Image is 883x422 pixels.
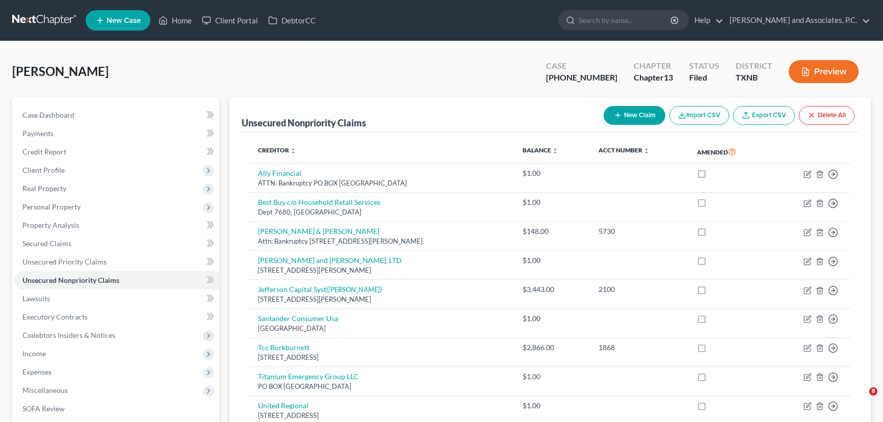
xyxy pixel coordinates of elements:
a: Acct Number unfold_more [599,146,650,154]
span: Income [22,349,46,358]
a: Santander Consumer Usa [258,314,338,323]
div: $148.00 [523,226,582,236]
a: Client Portal [197,11,263,30]
a: Ally Financial [258,169,301,177]
div: [STREET_ADDRESS] [258,411,506,420]
a: Case Dashboard [14,106,219,124]
div: PO BOX [GEOGRAPHIC_DATA] [258,382,506,391]
a: Creditor unfold_more [258,146,296,154]
span: Personal Property [22,202,81,211]
span: 13 [664,72,673,82]
div: $1.00 [523,401,582,411]
span: New Case [107,17,141,24]
div: Unsecured Nonpriority Claims [242,117,366,129]
div: Case [546,60,617,72]
div: 1868 [599,342,681,353]
i: unfold_more [552,148,558,154]
a: Export CSV [733,106,795,125]
div: Filed [689,72,719,84]
div: Chapter [634,72,673,84]
a: United Regional [258,401,308,410]
span: Client Profile [22,166,65,174]
button: Import CSV [669,106,729,125]
div: Attn: Bankruptcy [STREET_ADDRESS][PERSON_NAME] [258,236,506,246]
div: $1.00 [523,255,582,266]
a: Secured Claims [14,234,219,253]
div: 2100 [599,284,681,295]
span: Expenses [22,367,51,376]
span: Executory Contracts [22,312,88,321]
span: Miscellaneous [22,386,68,394]
span: Lawsuits [22,294,50,303]
iframe: Intercom live chat [848,387,873,412]
a: Executory Contracts [14,308,219,326]
span: Unsecured Priority Claims [22,257,107,266]
div: TXNB [736,72,772,84]
i: unfold_more [643,148,650,154]
a: [PERSON_NAME] & [PERSON_NAME] [258,227,379,235]
span: Property Analysis [22,221,79,229]
a: Unsecured Nonpriority Claims [14,271,219,289]
a: Payments [14,124,219,143]
a: Jefferson Capital Syst([PERSON_NAME]) [258,285,382,294]
div: Dept 7680, [GEOGRAPHIC_DATA] [258,207,506,217]
a: Best Buy c/o Household Retail Services [258,198,380,206]
div: $1.00 [523,372,582,382]
div: Status [689,60,719,72]
button: Preview [789,60,859,83]
div: [STREET_ADDRESS][PERSON_NAME] [258,266,506,275]
span: [PERSON_NAME] [12,64,109,78]
i: ([PERSON_NAME]) [326,285,382,294]
div: [PHONE_NUMBER] [546,72,617,84]
span: SOFA Review [22,404,65,413]
div: $1.00 [523,168,582,178]
span: Case Dashboard [22,111,74,119]
span: Real Property [22,184,66,193]
div: ATTN: Bankruptcy PO BOX [GEOGRAPHIC_DATA] [258,178,506,188]
div: $3,443.00 [523,284,582,295]
th: Amended [689,140,770,164]
a: Property Analysis [14,216,219,234]
a: Balance unfold_more [523,146,558,154]
div: [GEOGRAPHIC_DATA] [258,324,506,333]
button: New Claim [604,106,665,125]
span: Codebtors Insiders & Notices [22,331,115,339]
div: [STREET_ADDRESS] [258,353,506,362]
div: $2,866.00 [523,342,582,353]
button: Delete All [799,106,854,125]
a: Titanium Emergency Group LLC [258,372,358,381]
span: Payments [22,129,54,138]
a: DebtorCC [263,11,321,30]
span: 8 [869,387,877,395]
a: Unsecured Priority Claims [14,253,219,271]
a: [PERSON_NAME] and [PERSON_NAME], LTD [258,256,402,265]
div: Chapter [634,60,673,72]
span: Secured Claims [22,239,71,248]
span: Credit Report [22,147,66,156]
a: Help [689,11,723,30]
div: 5730 [599,226,681,236]
div: $1.00 [523,197,582,207]
i: unfold_more [290,148,296,154]
a: Credit Report [14,143,219,161]
a: Lawsuits [14,289,219,308]
div: $1.00 [523,313,582,324]
span: Unsecured Nonpriority Claims [22,276,119,284]
div: [STREET_ADDRESS][PERSON_NAME] [258,295,506,304]
a: SOFA Review [14,400,219,418]
div: District [736,60,772,72]
a: Tcc Burkburnett [258,343,309,352]
input: Search by name... [579,11,672,30]
a: [PERSON_NAME] and Associates, P.C. [724,11,870,30]
a: Home [153,11,197,30]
